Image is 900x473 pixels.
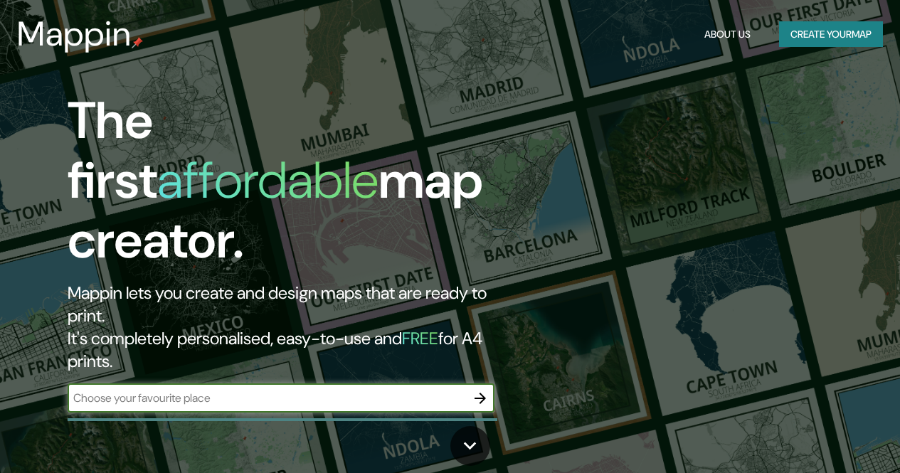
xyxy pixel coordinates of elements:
[699,21,756,48] button: About Us
[773,418,884,457] iframe: Help widget launcher
[779,21,883,48] button: Create yourmap
[17,14,132,54] h3: Mappin
[68,91,518,282] h1: The first map creator.
[157,147,378,213] h1: affordable
[68,282,518,373] h2: Mappin lets you create and design maps that are ready to print. It's completely personalised, eas...
[132,37,143,48] img: mappin-pin
[402,327,438,349] h5: FREE
[68,390,466,406] input: Choose your favourite place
